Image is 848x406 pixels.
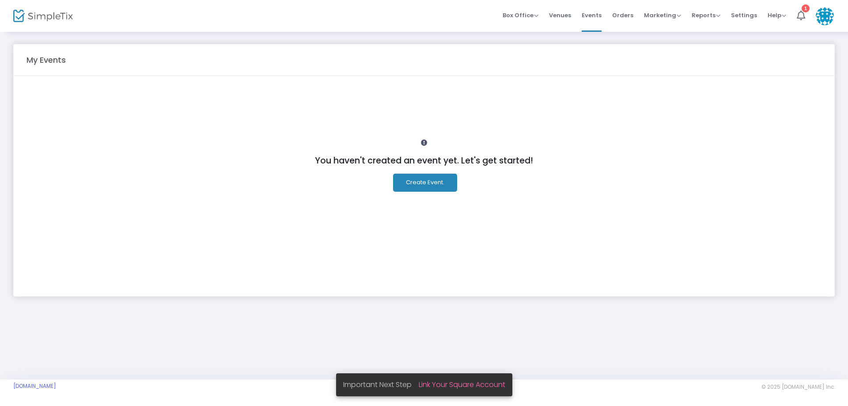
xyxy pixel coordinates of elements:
[612,4,633,27] span: Orders
[692,11,720,19] span: Reports
[582,4,602,27] span: Events
[13,383,56,390] a: [DOMAIN_NAME]
[31,156,817,166] h4: You haven't created an event yet. Let's get started!
[549,4,571,27] span: Venues
[343,379,419,390] span: Important Next Step
[731,4,757,27] span: Settings
[761,383,835,391] span: © 2025 [DOMAIN_NAME] Inc.
[13,44,835,76] m-panel-header: My Events
[419,379,505,390] a: Link Your Square Account
[393,174,457,192] button: Create Event.
[768,11,786,19] span: Help
[22,54,70,66] m-panel-title: My Events
[503,11,538,19] span: Box Office
[644,11,681,19] span: Marketing
[802,4,810,12] div: 1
